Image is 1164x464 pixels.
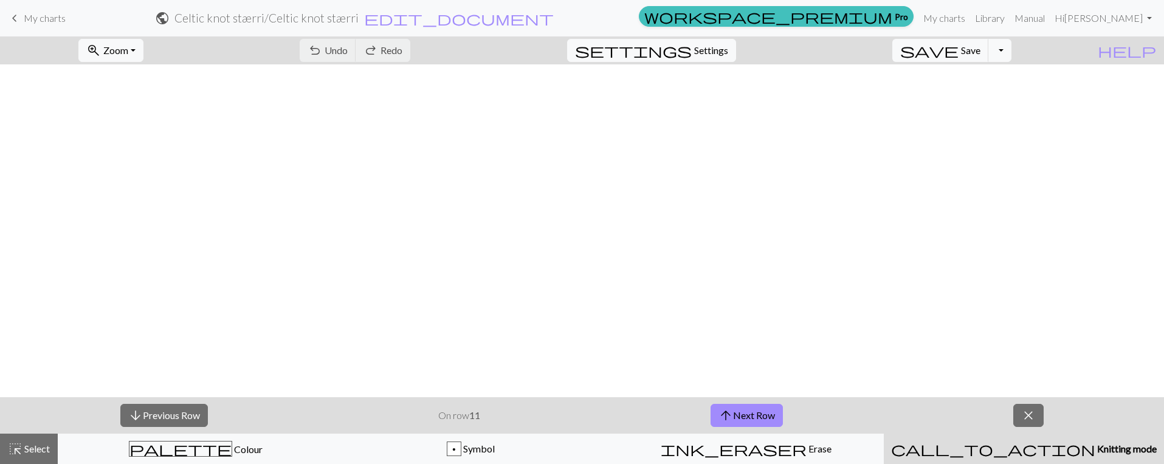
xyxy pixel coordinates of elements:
h2: Celtic knot stærri / Celtic knot stærri [174,11,359,25]
p: On row [438,408,480,423]
span: Colour [232,443,263,455]
button: Knitting mode [884,434,1164,464]
span: Select [22,443,50,454]
button: p Symbol [333,434,608,464]
strong: 11 [469,409,480,421]
button: Previous Row [120,404,208,427]
button: Colour [58,434,333,464]
span: Erase [807,443,832,454]
span: arrow_upward [718,407,733,424]
span: close [1021,407,1036,424]
span: call_to_action [891,440,1095,457]
span: highlight_alt [8,440,22,457]
button: Zoom [78,39,143,62]
span: edit_document [364,10,554,27]
div: p [447,442,461,457]
span: settings [575,42,692,59]
span: save [900,42,959,59]
span: zoom_in [86,42,101,59]
button: Erase [608,434,884,464]
a: Library [970,6,1010,30]
span: help [1098,42,1156,59]
button: Next Row [711,404,783,427]
span: keyboard_arrow_left [7,10,22,27]
a: My charts [918,6,970,30]
span: Knitting mode [1095,443,1157,454]
span: arrow_downward [128,407,143,424]
a: Hi[PERSON_NAME] [1050,6,1157,30]
span: workspace_premium [644,8,892,25]
span: palette [129,440,232,457]
a: My charts [7,8,66,29]
button: SettingsSettings [567,39,736,62]
span: Symbol [461,443,495,454]
span: ink_eraser [661,440,807,457]
span: Save [961,44,980,56]
span: Zoom [103,44,128,56]
a: Pro [639,6,914,27]
i: Settings [575,43,692,58]
span: Settings [694,43,728,58]
span: public [155,10,170,27]
a: Manual [1010,6,1050,30]
button: Save [892,39,989,62]
span: My charts [24,12,66,24]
